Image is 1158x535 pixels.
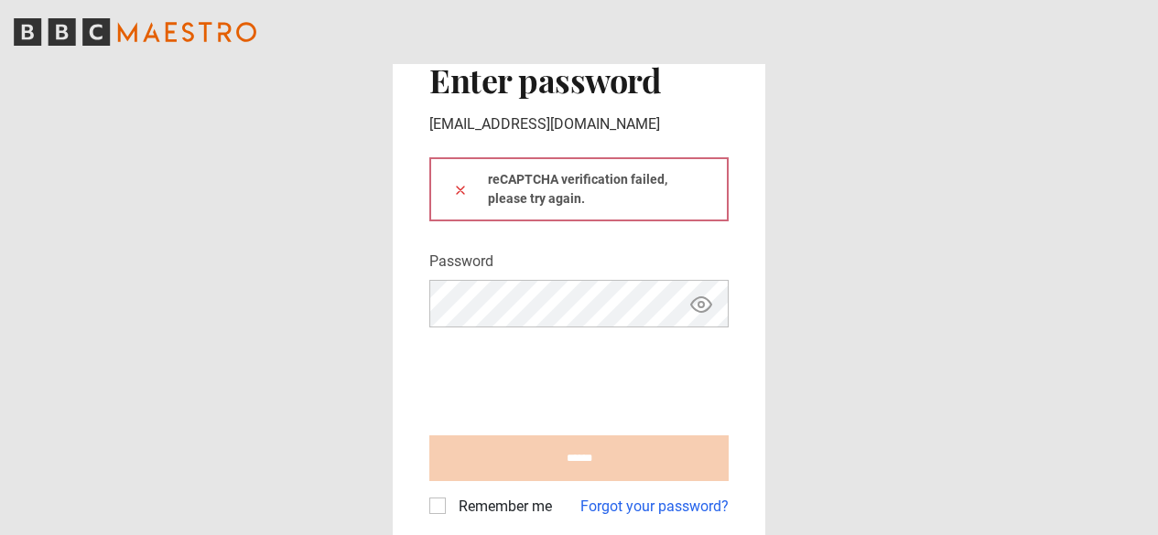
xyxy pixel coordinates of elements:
[580,496,729,518] a: Forgot your password?
[429,157,729,221] div: reCAPTCHA verification failed, please try again.
[686,288,717,320] button: Show password
[14,18,256,46] svg: BBC Maestro
[451,496,552,518] label: Remember me
[429,113,729,135] p: [EMAIL_ADDRESS][DOMAIN_NAME]
[429,251,493,273] label: Password
[429,342,708,413] iframe: reCAPTCHA
[429,60,729,99] h2: Enter password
